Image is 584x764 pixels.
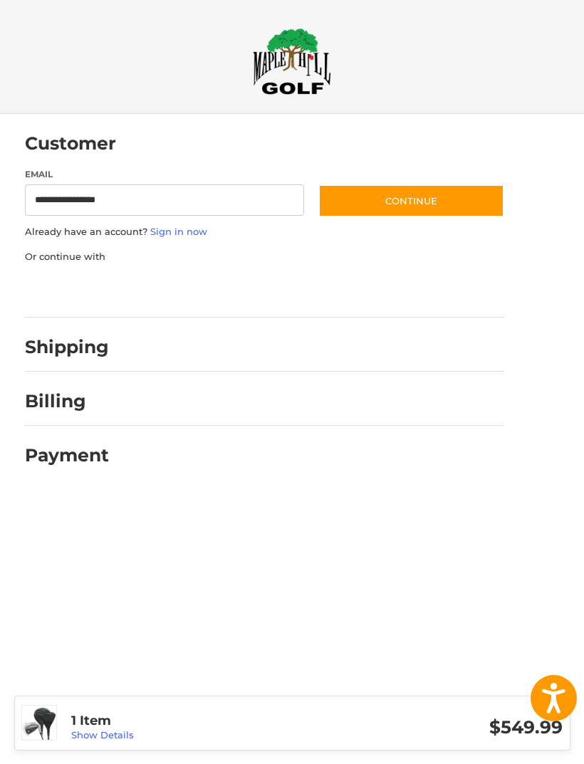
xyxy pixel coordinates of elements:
[25,336,109,358] h2: Shipping
[71,713,317,729] h3: 1 Item
[150,226,207,237] a: Sign in now
[25,444,109,466] h2: Payment
[20,278,127,303] iframe: PayPal-paypal
[25,225,504,239] p: Already have an account?
[141,278,248,303] iframe: PayPal-paylater
[318,184,504,217] button: Continue
[25,168,305,181] label: Email
[317,716,563,738] h3: $549.99
[25,250,504,264] p: Or continue with
[71,729,134,741] a: Show Details
[25,390,108,412] h2: Billing
[261,278,368,303] iframe: PayPal-venmo
[253,28,331,95] img: Maple Hill Golf
[25,132,116,155] h2: Customer
[22,706,56,740] img: Wilson Staff Lady Dynapower Club Set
